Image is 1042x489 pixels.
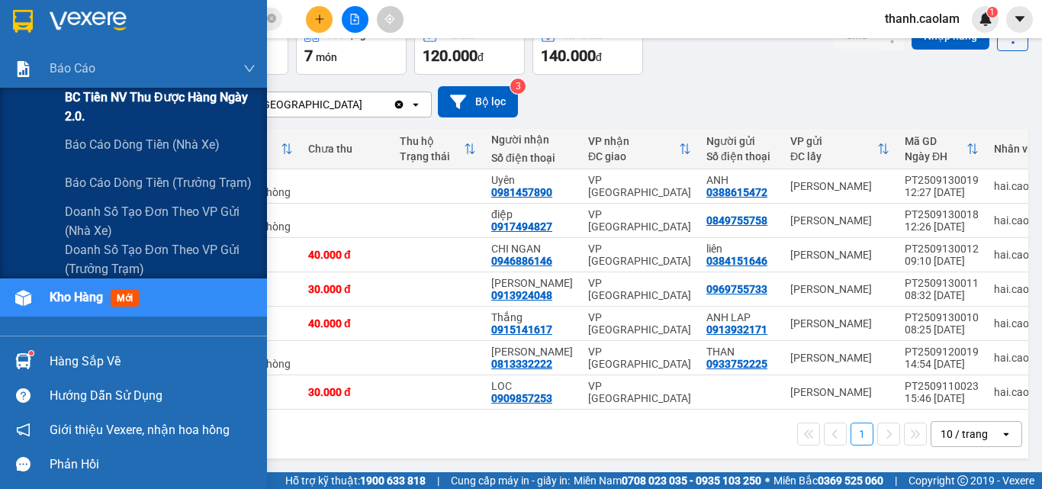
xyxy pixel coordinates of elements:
[16,457,31,471] span: message
[574,472,761,489] span: Miền Nam
[65,88,256,126] span: BC Tiền NV thu được hàng ngày 2.0.
[588,174,691,198] div: VP [GEOGRAPHIC_DATA]
[1006,6,1033,33] button: caret-down
[50,59,95,78] span: Báo cáo
[304,47,313,65] span: 7
[905,220,979,233] div: 12:26 [DATE]
[16,388,31,403] span: question-circle
[873,9,972,28] span: thanh.caolam
[905,380,979,392] div: PT2509110023
[364,97,365,112] input: Selected VP Sài Gòn.
[957,475,968,486] span: copyright
[491,208,573,220] div: điệp
[349,14,360,24] span: file-add
[393,98,405,111] svg: Clear value
[285,472,426,489] span: Hỗ trợ kỹ thuật:
[588,243,691,267] div: VP [GEOGRAPHIC_DATA]
[491,346,573,358] div: Ngọc Mai
[128,58,210,70] b: [DOMAIN_NAME]
[905,135,966,147] div: Mã GD
[491,255,552,267] div: 0946886146
[905,255,979,267] div: 09:10 [DATE]
[29,351,34,355] sup: 1
[243,63,256,75] span: down
[790,352,889,364] div: [PERSON_NAME]
[437,472,439,489] span: |
[1013,12,1027,26] span: caret-down
[342,6,368,33] button: file-add
[905,323,979,336] div: 08:25 [DATE]
[296,20,407,75] button: Số lượng7món
[308,386,384,398] div: 30.000 đ
[706,358,767,370] div: 0933752225
[622,475,761,487] strong: 0708 023 035 - 0935 103 250
[790,283,889,295] div: [PERSON_NAME]
[706,323,767,336] div: 0913932171
[15,290,31,306] img: warehouse-icon
[905,289,979,301] div: 08:32 [DATE]
[979,12,992,26] img: icon-new-feature
[13,10,33,33] img: logo-vxr
[790,386,889,398] div: [PERSON_NAME]
[50,420,230,439] span: Giới thiệu Vexere, nhận hoa hồng
[491,243,573,255] div: CHI NGAN
[897,129,986,169] th: Toggle SortBy
[65,240,256,278] span: Doanh số tạo đơn theo VP gửi (trưởng trạm)
[790,317,889,330] div: [PERSON_NAME]
[50,453,256,476] div: Phản hồi
[706,150,775,162] div: Số điện thoại
[706,186,767,198] div: 0388615472
[987,7,998,18] sup: 1
[851,423,873,446] button: 1
[790,180,889,192] div: [PERSON_NAME]
[588,208,691,233] div: VP [GEOGRAPHIC_DATA]
[905,346,979,358] div: PT2509120019
[905,208,979,220] div: PT2509130018
[491,380,573,392] div: LOC
[128,72,210,92] li: (c) 2017
[384,14,395,24] span: aim
[478,51,484,63] span: đ
[706,174,775,186] div: ANH
[314,14,325,24] span: plus
[316,51,337,63] span: món
[50,290,103,304] span: Kho hàng
[905,174,979,186] div: PT2509130019
[438,86,518,117] button: Bộ lọc
[19,98,86,170] b: [PERSON_NAME]
[491,186,552,198] div: 0981457890
[706,243,775,255] div: liên
[308,249,384,261] div: 40.000 đ
[510,79,526,94] sup: 3
[941,426,988,442] div: 10 / trang
[423,47,478,65] span: 120.000
[989,7,995,18] span: 1
[491,220,552,233] div: 0917494827
[50,384,256,407] div: Hướng dẫn sử dụng
[773,472,883,489] span: Miền Bắc
[491,174,573,186] div: Uyên
[491,392,552,404] div: 0909857253
[706,255,767,267] div: 0384151646
[491,311,573,323] div: Thắng
[15,353,31,369] img: warehouse-icon
[491,323,552,336] div: 0915141617
[360,475,426,487] strong: 1900 633 818
[588,311,691,336] div: VP [GEOGRAPHIC_DATA]
[706,311,775,323] div: ANH LAP
[111,290,139,307] span: mới
[895,472,897,489] span: |
[905,150,966,162] div: Ngày ĐH
[905,358,979,370] div: 14:54 [DATE]
[308,317,384,330] div: 40.000 đ
[588,380,691,404] div: VP [GEOGRAPHIC_DATA]
[905,186,979,198] div: 12:27 [DATE]
[392,129,484,169] th: Toggle SortBy
[818,475,883,487] strong: 0369 525 060
[588,346,691,370] div: VP [GEOGRAPHIC_DATA]
[905,311,979,323] div: PT2509130010
[267,14,276,23] span: close-circle
[588,150,679,162] div: ĐC giao
[65,135,220,154] span: Báo cáo dòng tiền (nhà xe)
[541,47,596,65] span: 140.000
